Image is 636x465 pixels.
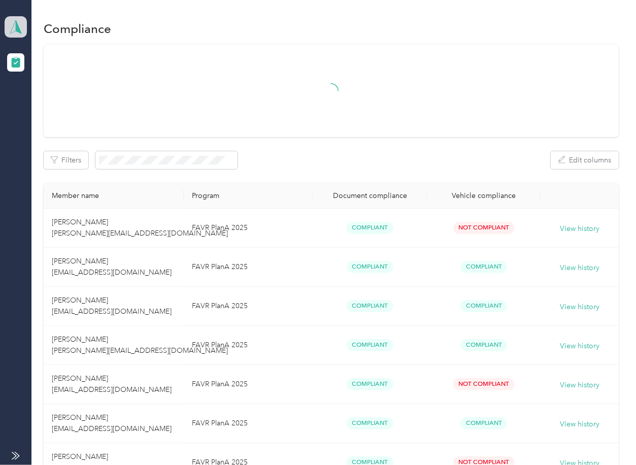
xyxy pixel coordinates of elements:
[460,339,507,351] span: Compliant
[347,417,393,429] span: Compliant
[184,365,313,404] td: FAVR PlanA 2025
[52,374,172,394] span: [PERSON_NAME] [EMAIL_ADDRESS][DOMAIN_NAME]
[184,287,313,326] td: FAVR PlanA 2025
[460,417,507,429] span: Compliant
[560,223,599,235] button: View history
[52,257,172,277] span: [PERSON_NAME] [EMAIL_ADDRESS][DOMAIN_NAME]
[435,191,532,200] div: Vehicle compliance
[560,302,599,313] button: View history
[347,222,393,234] span: Compliant
[347,300,393,312] span: Compliant
[184,209,313,248] td: FAVR PlanA 2025
[44,151,88,169] button: Filters
[453,378,515,390] span: Not Compliant
[460,261,507,273] span: Compliant
[52,335,228,355] span: [PERSON_NAME] [PERSON_NAME][EMAIL_ADDRESS][DOMAIN_NAME]
[551,151,619,169] button: Edit columns
[184,326,313,365] td: FAVR PlanA 2025
[184,183,313,209] th: Program
[52,296,172,316] span: [PERSON_NAME] [EMAIL_ADDRESS][DOMAIN_NAME]
[44,183,183,209] th: Member name
[184,404,313,443] td: FAVR PlanA 2025
[52,413,172,433] span: [PERSON_NAME] [EMAIL_ADDRESS][DOMAIN_NAME]
[560,419,599,430] button: View history
[460,300,507,312] span: Compliant
[560,262,599,274] button: View history
[560,380,599,391] button: View history
[347,378,393,390] span: Compliant
[321,191,419,200] div: Document compliance
[579,408,636,465] iframe: Everlance-gr Chat Button Frame
[453,222,515,234] span: Not Compliant
[347,339,393,351] span: Compliant
[184,248,313,287] td: FAVR PlanA 2025
[52,218,228,238] span: [PERSON_NAME] [PERSON_NAME][EMAIL_ADDRESS][DOMAIN_NAME]
[560,341,599,352] button: View history
[347,261,393,273] span: Compliant
[44,23,111,34] h1: Compliance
